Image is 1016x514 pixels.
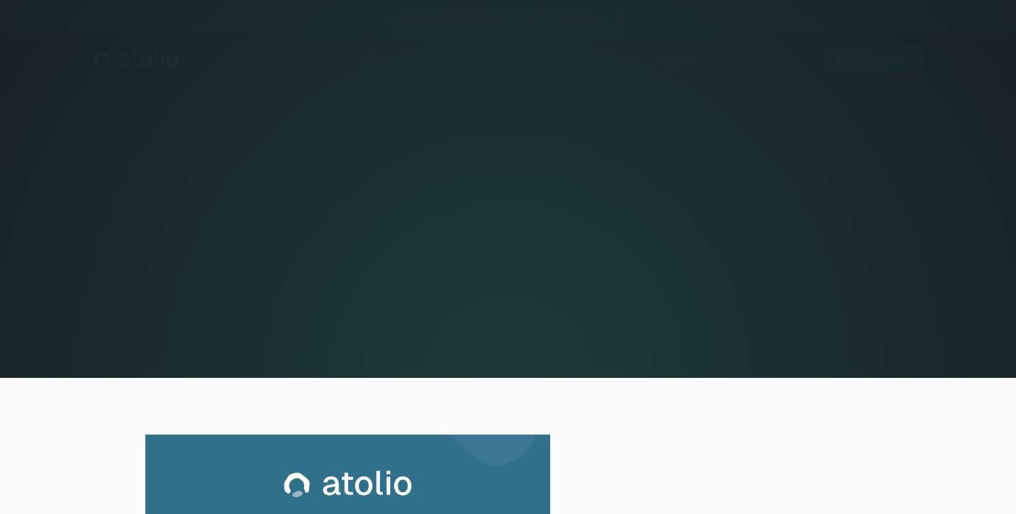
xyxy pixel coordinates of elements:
div: Resources [661,51,716,68]
div: Resources [649,45,744,74]
button: × [612,9,629,25]
span: 🎉 We closed our Series A! [388,9,603,26]
a: home [94,50,178,69]
a: About [744,45,799,74]
a: Use Cases [570,45,649,74]
a: Security [420,45,486,74]
a: Product [355,45,420,74]
a: Read more → [530,11,603,23]
a: Connectors [486,45,570,74]
a: Book a Demo [822,45,923,74]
